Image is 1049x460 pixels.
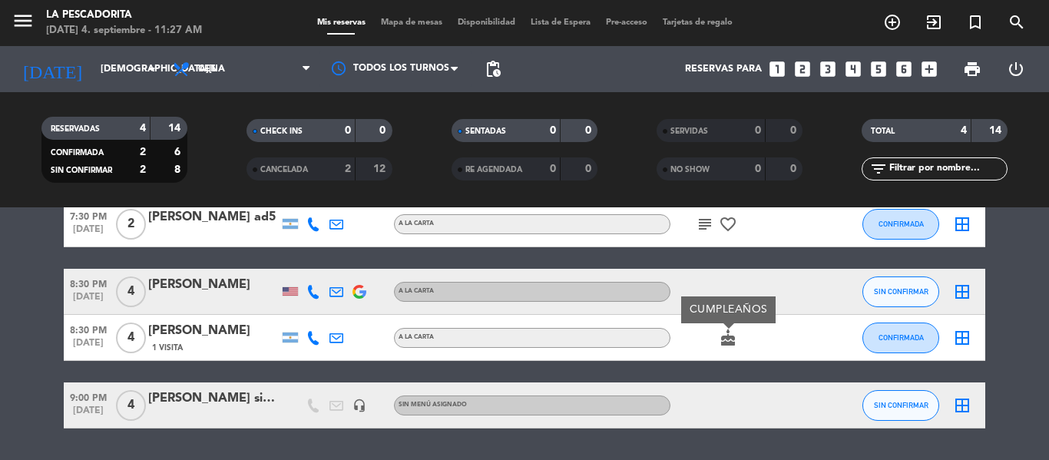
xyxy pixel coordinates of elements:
strong: 14 [989,125,1004,136]
span: CANCELADA [260,166,308,174]
strong: 4 [961,125,967,136]
span: Reservas para [685,64,762,74]
span: 8:30 PM [64,274,113,292]
strong: 6 [174,147,184,157]
span: 4 [116,323,146,353]
i: power_settings_new [1007,60,1025,78]
button: CONFIRMADA [862,209,939,240]
strong: 0 [379,125,389,136]
img: google-logo.png [352,285,366,299]
span: CONFIRMADA [879,333,924,342]
i: looks_6 [894,59,914,79]
i: arrow_drop_down [143,60,161,78]
span: SENTADAS [465,127,506,135]
strong: 0 [585,164,594,174]
span: TOTAL [871,127,895,135]
i: looks_3 [818,59,838,79]
span: Tarjetas de regalo [655,18,740,27]
i: favorite_border [719,215,737,233]
i: cake [719,329,737,347]
span: 4 [116,276,146,307]
strong: 0 [585,125,594,136]
strong: 8 [174,164,184,175]
i: border_all [953,283,971,301]
span: SERVIDAS [670,127,708,135]
div: [PERSON_NAME] [148,321,279,341]
div: [DATE] 4. septiembre - 11:27 AM [46,23,202,38]
i: turned_in_not [966,13,984,31]
span: CONFIRMADA [879,220,924,228]
i: headset_mic [352,399,366,412]
span: pending_actions [484,60,502,78]
strong: 0 [550,125,556,136]
span: [DATE] [64,224,113,242]
div: [PERSON_NAME] siempre af34 [148,389,279,409]
button: SIN CONFIRMAR [862,276,939,307]
span: RE AGENDADA [465,166,522,174]
i: [DATE] [12,52,93,86]
i: menu [12,9,35,32]
span: A LA CARTA [399,288,434,294]
span: Pre-acceso [598,18,655,27]
strong: 0 [790,164,799,174]
span: Disponibilidad [450,18,523,27]
i: looks_two [793,59,812,79]
div: LOG OUT [994,46,1037,92]
span: 2 [116,209,146,240]
strong: 2 [140,147,146,157]
i: looks_4 [843,59,863,79]
i: exit_to_app [925,13,943,31]
strong: 0 [550,164,556,174]
i: filter_list [869,160,888,178]
span: SIN CONFIRMAR [51,167,112,174]
i: border_all [953,215,971,233]
div: CUMPLEAÑOS [681,296,776,323]
span: Cena [198,64,225,74]
i: looks_one [767,59,787,79]
button: SIN CONFIRMAR [862,390,939,421]
div: La Pescadorita [46,8,202,23]
span: 8:30 PM [64,320,113,338]
span: SIN CONFIRMAR [874,401,928,409]
strong: 12 [373,164,389,174]
span: CONFIRMADA [51,149,104,157]
span: print [963,60,981,78]
i: search [1008,13,1026,31]
button: CONFIRMADA [862,323,939,353]
strong: 0 [755,125,761,136]
span: 9:00 PM [64,388,113,405]
div: [PERSON_NAME] ad5 [148,207,279,227]
span: Mis reservas [309,18,373,27]
span: SIN CONFIRMAR [874,287,928,296]
strong: 4 [140,123,146,134]
span: [DATE] [64,338,113,356]
span: [DATE] [64,405,113,423]
span: 4 [116,390,146,421]
span: CHECK INS [260,127,303,135]
i: looks_5 [869,59,889,79]
span: 1 Visita [152,342,183,354]
strong: 0 [345,125,351,136]
button: menu [12,9,35,38]
i: add_circle_outline [883,13,902,31]
input: Filtrar por nombre... [888,161,1007,177]
span: Sin menú asignado [399,402,467,408]
strong: 0 [755,164,761,174]
span: NO SHOW [670,166,710,174]
i: border_all [953,396,971,415]
span: Lista de Espera [523,18,598,27]
strong: 0 [790,125,799,136]
strong: 14 [168,123,184,134]
i: border_all [953,329,971,347]
i: add_box [919,59,939,79]
i: subject [696,215,714,233]
div: [PERSON_NAME] [148,275,279,295]
strong: 2 [345,164,351,174]
span: RESERVADAS [51,125,100,133]
strong: 2 [140,164,146,175]
span: A LA CARTA [399,334,434,340]
span: [DATE] [64,292,113,309]
span: A LA CARTA [399,220,434,227]
span: 7:30 PM [64,207,113,224]
span: Mapa de mesas [373,18,450,27]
